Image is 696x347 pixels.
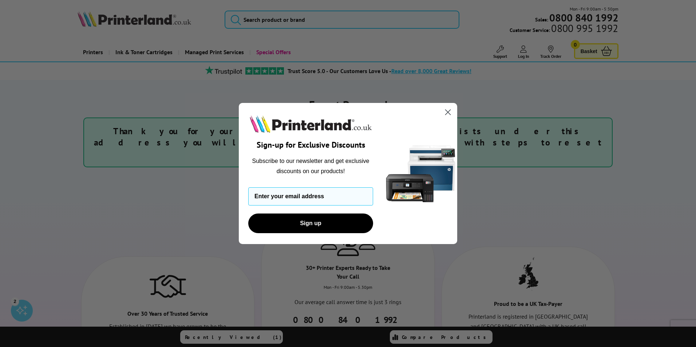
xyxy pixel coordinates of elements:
img: Printerland.co.uk [248,114,373,134]
button: Sign up [248,214,373,233]
span: Subscribe to our newsletter and get exclusive discounts on our products! [252,158,369,174]
img: 5290a21f-4df8-4860-95f4-ea1e8d0e8904.png [384,103,457,244]
input: Enter your email address [248,187,373,206]
button: Close dialog [442,106,454,119]
span: Sign-up for Exclusive Discounts [257,140,365,150]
